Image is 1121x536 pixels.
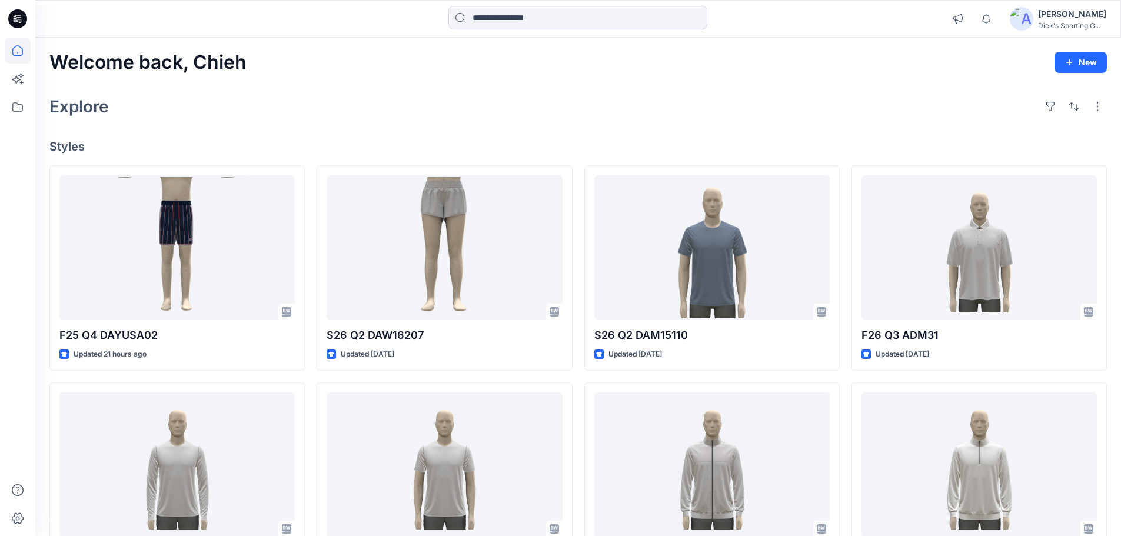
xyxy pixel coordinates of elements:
a: S26 Q2 DAM15110 [594,175,830,321]
h2: Welcome back, Chieh [49,52,247,74]
div: [PERSON_NAME] [1038,7,1106,21]
p: F26 Q3 ADM31 [861,327,1097,344]
p: Updated [DATE] [608,348,662,361]
p: F25 Q4 DAYUSA02 [59,327,295,344]
p: S26 Q2 DAM15110 [594,327,830,344]
p: Updated [DATE] [876,348,929,361]
p: Updated 21 hours ago [74,348,147,361]
a: F25 Q4 DAYUSA02 [59,175,295,321]
div: Dick's Sporting G... [1038,21,1106,30]
a: F26 Q3 ADM31 [861,175,1097,321]
img: avatar [1010,7,1033,31]
h2: Explore [49,97,109,116]
p: S26 Q2 DAW16207 [327,327,562,344]
a: S26 Q2 DAW16207 [327,175,562,321]
h4: Styles [49,139,1107,154]
button: New [1055,52,1107,73]
p: Updated [DATE] [341,348,394,361]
